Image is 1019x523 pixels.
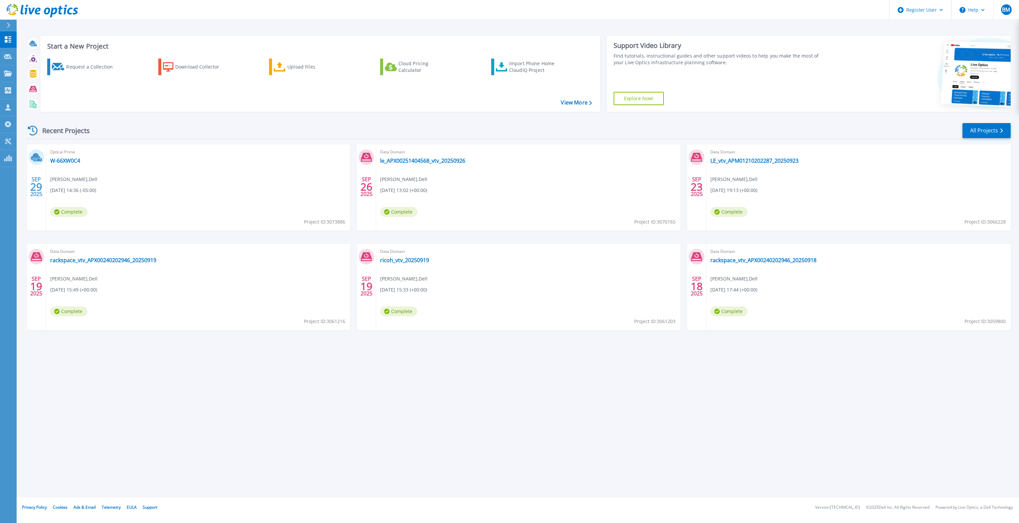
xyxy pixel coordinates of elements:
[304,218,345,226] span: Project ID: 3073886
[614,92,664,105] a: Explore Now!
[30,175,43,199] div: SEP 2025
[710,176,758,183] span: [PERSON_NAME] , Dell
[710,248,1007,255] span: Data Domain
[690,274,703,298] div: SEP 2025
[30,274,43,298] div: SEP 2025
[287,60,341,74] div: Upload Files
[634,218,675,226] span: Project ID: 3070165
[690,175,703,199] div: SEP 2025
[47,43,592,50] h3: Start a New Project
[380,207,417,217] span: Complete
[73,504,96,510] a: Ads & Email
[380,257,429,263] a: ricoh_vtv_20250919
[380,248,676,255] span: Data Domain
[964,318,1006,325] span: Project ID: 3059800
[710,157,799,164] a: LE_vtv_APM01210202287_20250923
[380,286,427,293] span: [DATE] 15:33 (+00:00)
[710,207,748,217] span: Complete
[50,275,97,282] span: [PERSON_NAME] , Dell
[360,175,373,199] div: SEP 2025
[50,248,347,255] span: Data Domain
[380,176,427,183] span: [PERSON_NAME] , Dell
[380,157,465,164] a: le_APX00251404568_vtv_20250926
[380,275,427,282] span: [PERSON_NAME] , Dell
[691,283,703,289] span: 18
[360,274,373,298] div: SEP 2025
[962,123,1011,138] a: All Projects
[66,60,119,74] div: Request a Collection
[380,148,676,156] span: Data Domain
[380,187,427,194] span: [DATE] 13:02 (+00:00)
[361,184,372,190] span: 26
[127,504,137,510] a: EULA
[1002,7,1010,12] span: BM
[710,306,748,316] span: Complete
[614,53,824,66] div: Find tutorials, instructional guides and other support videos to help you make the most of your L...
[815,505,860,510] li: Version: [TECHNICAL_ID]
[634,318,675,325] span: Project ID: 3061203
[47,59,121,75] a: Request a Collection
[50,187,96,194] span: [DATE] 14:36 (-05:00)
[710,257,816,263] a: rackspace_vtv_APX00240202946_20250918
[143,504,157,510] a: Support
[50,257,156,263] a: rackspace_vtv_APX00240202946_20250919
[936,505,1013,510] li: Powered by Live Optics, a Dell Technology
[30,184,42,190] span: 29
[361,283,372,289] span: 19
[26,122,99,139] div: Recent Projects
[710,275,758,282] span: [PERSON_NAME] , Dell
[398,60,452,74] div: Cloud Pricing Calculator
[53,504,68,510] a: Cookies
[380,59,454,75] a: Cloud Pricing Calculator
[380,306,417,316] span: Complete
[50,207,87,217] span: Complete
[614,41,824,50] div: Support Video Library
[964,218,1006,226] span: Project ID: 3066228
[304,318,345,325] span: Project ID: 3061216
[175,60,228,74] div: Download Collector
[561,99,592,106] a: View More
[102,504,121,510] a: Telemetry
[50,286,97,293] span: [DATE] 15:49 (+00:00)
[710,148,1007,156] span: Data Domain
[710,286,757,293] span: [DATE] 17:44 (+00:00)
[710,187,757,194] span: [DATE] 19:13 (+00:00)
[866,505,930,510] li: © 2025 Dell Inc. All Rights Reserved
[50,306,87,316] span: Complete
[269,59,343,75] a: Upload Files
[158,59,232,75] a: Download Collector
[509,60,561,74] div: Import Phone Home CloudIQ Project
[22,504,47,510] a: Privacy Policy
[691,184,703,190] span: 23
[30,283,42,289] span: 19
[50,157,80,164] a: W-66XW0C4
[50,148,347,156] span: Optical Prime
[50,176,97,183] span: [PERSON_NAME] , Dell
